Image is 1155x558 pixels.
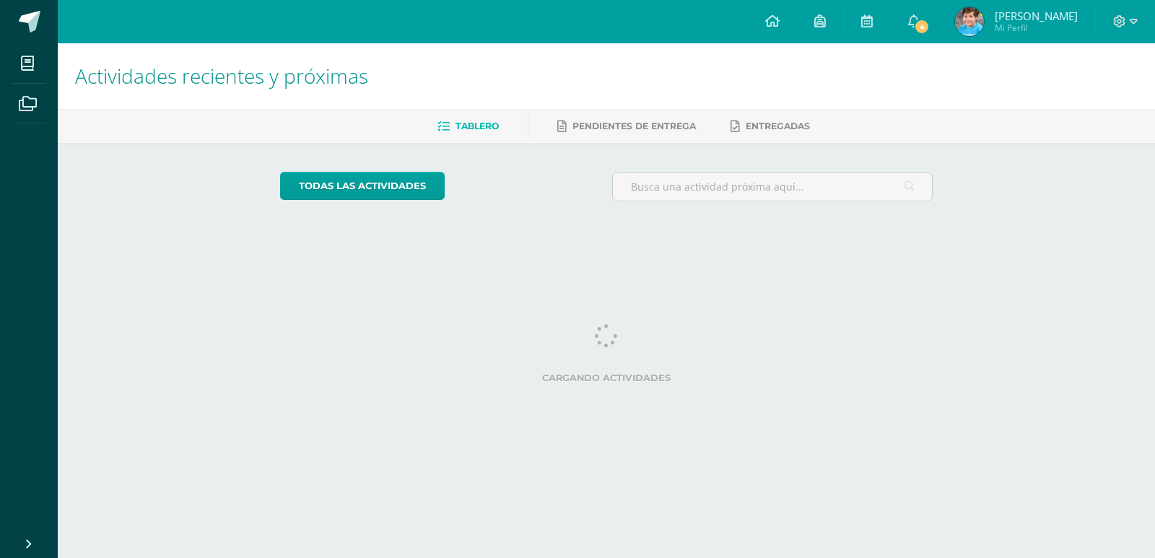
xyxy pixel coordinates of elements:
label: Cargando actividades [280,372,933,383]
img: fdf2c074aad481686b83af0e3846527a.png [955,7,984,36]
a: todas las Actividades [280,172,445,200]
a: Entregadas [731,115,810,138]
input: Busca una actividad próxima aquí... [613,173,933,201]
span: Mi Perfil [995,22,1078,34]
span: Entregadas [746,121,810,131]
span: Pendientes de entrega [572,121,696,131]
span: [PERSON_NAME] [995,9,1078,23]
a: Tablero [437,115,499,138]
span: Actividades recientes y próximas [75,62,368,90]
span: Tablero [456,121,499,131]
a: Pendientes de entrega [557,115,696,138]
span: 4 [914,19,930,35]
